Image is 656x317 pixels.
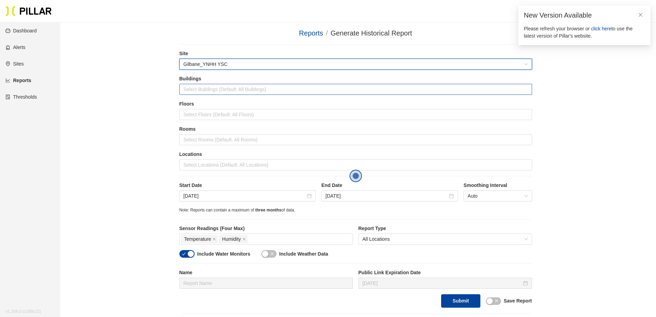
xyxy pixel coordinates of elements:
[212,237,216,241] span: close
[6,44,25,50] a: alertAlerts
[363,279,522,287] input: Oct 6, 2025
[184,192,306,200] input: Sep 15, 2025
[468,191,528,201] span: Auto
[363,234,528,244] span: All Locations
[182,252,186,256] span: check
[464,182,532,189] label: Smoothing Interval
[299,29,323,37] a: Reports
[321,182,458,189] label: End Date
[270,252,274,256] span: close
[279,250,328,258] label: Include Weather Data
[325,192,448,200] input: Sep 22, 2025
[6,78,31,83] a: line-chartReports
[504,297,532,305] label: Save Report
[524,11,645,20] div: New Version Available
[6,94,37,100] a: exceptionThresholds
[326,29,328,37] span: /
[331,29,412,37] span: Generate Historical Report
[255,208,281,212] span: three months
[350,170,362,182] button: Open the dialog
[494,299,499,303] span: close
[6,6,52,17] img: Pillar Technologies
[179,225,353,232] label: Sensor Readings (Four Max)
[441,294,480,308] button: Submit
[6,61,24,67] a: environmentSites
[184,235,211,243] span: Temperature
[358,225,532,232] label: Report Type
[6,28,37,33] a: dashboardDashboard
[179,182,316,189] label: Start Date
[222,235,241,243] span: Humidity
[197,250,250,258] label: Include Water Monitors
[179,269,353,276] label: Name
[179,50,532,57] label: Site
[638,12,643,17] span: close
[524,25,645,40] p: Please refresh your browser or to use the latest version of Pillar's website.
[179,207,532,214] div: Note: Reports can contain a maximum of of data.
[179,151,532,158] label: Locations
[179,75,532,82] label: Buildings
[179,126,532,133] label: Rooms
[179,100,532,108] label: Floors
[242,237,246,241] span: close
[591,26,611,31] span: click here
[184,59,528,69] span: Gilbane_YNHH YSC
[358,269,532,276] label: Public Link Expiration Date
[179,278,353,289] input: Report Name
